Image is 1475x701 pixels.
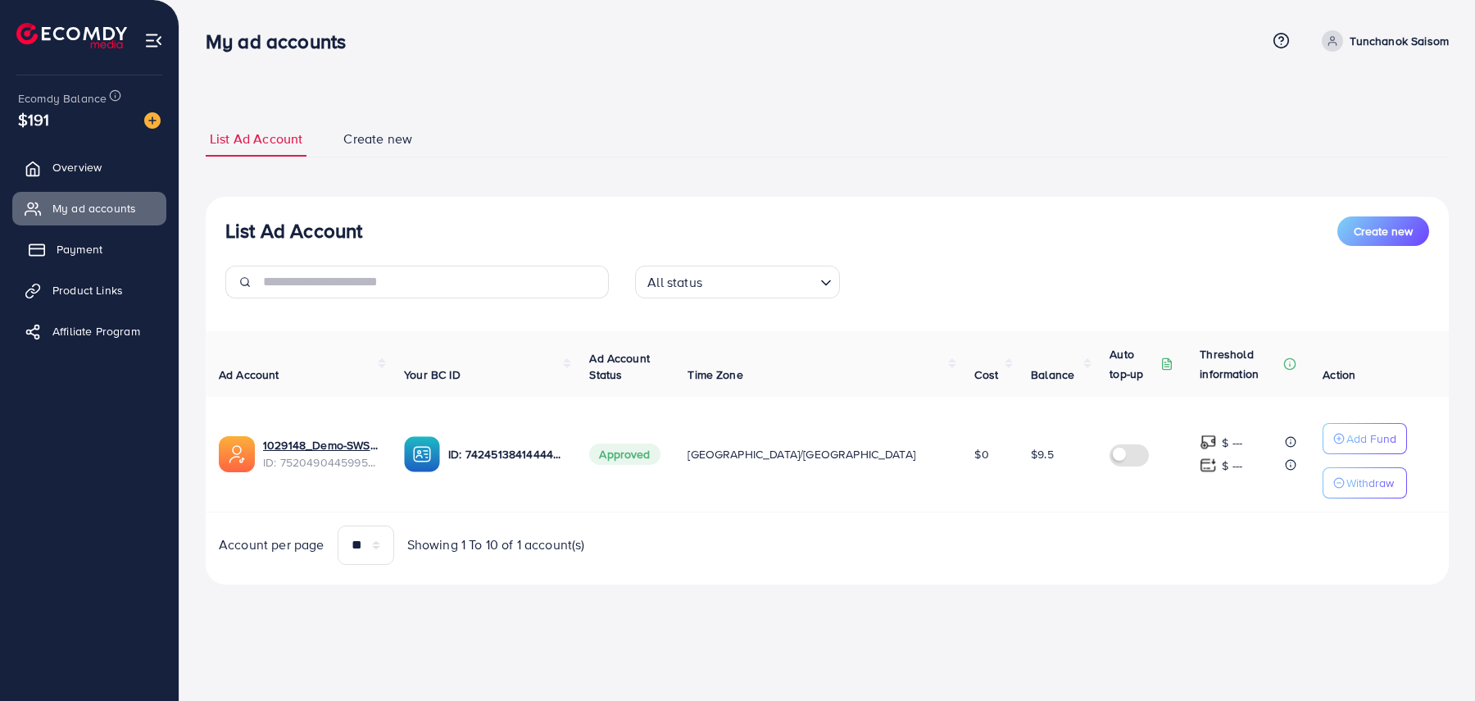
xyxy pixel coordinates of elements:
img: image [144,112,161,129]
span: Product Links [52,282,123,298]
input: Search for option [707,267,814,294]
img: menu [144,31,163,50]
span: $9.5 [1031,446,1054,462]
p: Threshold information [1200,344,1280,384]
span: All status [644,271,706,294]
span: Create new [343,130,412,148]
img: ic-ba-acc.ded83a64.svg [404,436,440,472]
span: Create new [1354,223,1413,239]
span: Affiliate Program [52,323,140,339]
span: ID: 7520490445995081736 [263,454,378,471]
button: Add Fund [1323,423,1407,454]
span: Ecomdy Balance [18,90,107,107]
span: $191 [18,107,50,131]
img: ic-ads-acc.e4c84228.svg [219,436,255,472]
span: Account per page [219,535,324,554]
span: Showing 1 To 10 of 1 account(s) [407,535,585,554]
span: Payment [57,241,102,257]
span: Time Zone [688,366,742,383]
p: Withdraw [1346,473,1394,493]
button: Withdraw [1323,467,1407,498]
p: Add Fund [1346,429,1396,448]
img: logo [16,23,127,48]
span: Approved [589,444,660,465]
img: top-up amount [1200,434,1217,451]
p: ID: 7424513841444454416 [448,444,563,464]
a: 1029148_Demo-SWSD_1751000925270 [263,437,378,453]
span: Ad Account [219,366,279,383]
span: Action [1323,366,1355,383]
div: <span class='underline'>1029148_Demo-SWSD_1751000925270</span></br>7520490445995081736 [263,437,378,471]
h3: List Ad Account [225,219,362,243]
h3: My ad accounts [206,30,359,53]
a: Affiliate Program [12,315,166,348]
span: Balance [1031,366,1074,383]
span: Your BC ID [404,366,461,383]
p: Tunchanok Saisom [1350,31,1449,51]
a: My ad accounts [12,192,166,225]
a: Product Links [12,274,166,307]
a: Tunchanok Saisom [1315,30,1449,52]
p: $ --- [1222,433,1242,453]
img: top-up amount [1200,457,1217,474]
span: Overview [52,159,102,175]
button: Create new [1337,216,1429,246]
span: Cost [974,366,998,383]
p: Auto top-up [1110,344,1157,384]
span: Ad Account Status [589,350,650,383]
a: Overview [12,151,166,184]
span: $0 [974,446,988,462]
div: Search for option [635,266,840,298]
span: My ad accounts [52,200,136,216]
p: $ --- [1222,456,1242,476]
a: Payment [12,233,166,266]
span: [GEOGRAPHIC_DATA]/[GEOGRAPHIC_DATA] [688,446,915,462]
iframe: Chat [1405,627,1463,689]
span: List Ad Account [210,130,302,148]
